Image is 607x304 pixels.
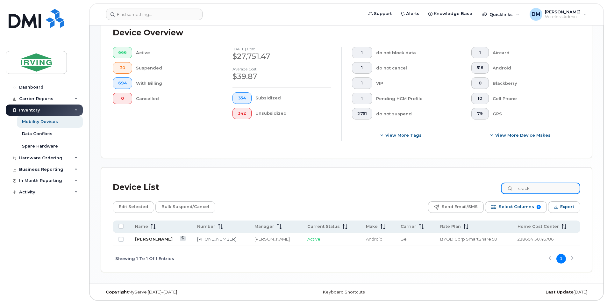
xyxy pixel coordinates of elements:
button: 30 [113,62,132,74]
input: Find something... [106,9,203,20]
div: Quicklinks [477,8,524,21]
div: Device List [113,179,159,196]
button: 10 [471,93,489,104]
span: Edit Selected [119,202,148,212]
span: Select Columns [499,202,534,212]
div: GPS [493,108,570,119]
a: [PERSON_NAME] [135,236,173,242]
span: Quicklinks [489,12,513,17]
button: 2751 [352,108,372,119]
span: 238604130.46786 [518,236,553,242]
div: Aircard [493,47,570,58]
span: 79 [477,111,483,116]
h4: [DATE] cost [232,47,331,51]
button: 1 [471,47,489,58]
div: Android [493,62,570,74]
div: Blackberry [493,77,570,89]
a: Knowledge Base [424,7,477,20]
span: Android [366,236,382,242]
div: Cancelled [136,93,212,104]
span: Rate Plan [440,224,461,229]
span: Number [197,224,215,229]
button: Page 1 [556,254,566,264]
span: Carrier [401,224,416,229]
div: do not block data [376,47,451,58]
a: View Last Bill [180,236,186,241]
span: 0 [477,81,483,86]
span: 9 [537,205,541,209]
div: David Muir [525,8,592,21]
span: Manager [254,224,274,229]
span: Support [374,11,392,17]
button: 342 [232,108,252,119]
button: 0 [113,93,132,104]
span: View more tags [385,132,422,138]
button: Edit Selected [113,201,154,213]
span: 1 [357,65,367,70]
span: 2751 [357,111,367,116]
span: Name [135,224,148,229]
span: 1 [477,50,483,55]
button: 1 [352,62,372,74]
span: 342 [238,111,246,116]
span: Send Email/SMS [442,202,478,212]
button: 354 [232,92,252,104]
span: Current Status [307,224,340,229]
span: Make [366,224,378,229]
button: Send Email/SMS [428,201,484,213]
span: DM [532,11,540,18]
button: 79 [471,108,489,119]
span: 1 [357,50,367,55]
span: Showing 1 To 1 Of 1 Entries [115,254,174,264]
span: Export [560,202,574,212]
button: 1 [352,77,372,89]
button: Select Columns 9 [485,201,547,213]
div: Cell Phone [493,93,570,104]
strong: Copyright [106,290,129,294]
div: do not suspend [376,108,451,119]
h4: Average cost [232,67,331,71]
div: Device Overview [113,25,183,41]
a: [PHONE_NUMBER] [197,236,236,242]
div: $27,751.47 [232,51,331,62]
div: Subsidized [255,92,332,104]
button: 694 [113,77,132,89]
span: 0 [118,96,127,101]
a: Support [364,7,396,20]
span: BYOD Corp SmartShare 50 [440,236,497,242]
span: Bell [401,236,409,242]
span: Wireless Admin [545,14,581,19]
span: 1 [357,96,367,101]
span: 666 [118,50,127,55]
button: 518 [471,62,489,74]
div: $39.87 [232,71,331,82]
div: Suspended [136,62,212,74]
button: Export [548,201,580,213]
span: Bulk Suspend/Cancel [161,202,209,212]
span: Knowledge Base [434,11,472,17]
span: Home Cost Center [518,224,559,229]
div: do not cancel [376,62,451,74]
span: 694 [118,81,127,86]
button: View More Device Makes [471,130,570,141]
span: 10 [477,96,483,101]
button: 0 [471,77,489,89]
a: Alerts [396,7,424,20]
span: 354 [238,96,246,101]
span: View More Device Makes [495,132,551,138]
div: Unsubsidized [255,108,332,119]
span: Alerts [406,11,419,17]
button: 1 [352,93,372,104]
span: 30 [118,65,127,70]
div: Pending HCM Profile [376,93,451,104]
a: Keyboard Shortcuts [323,290,365,294]
button: Bulk Suspend/Cancel [155,201,215,213]
div: [PERSON_NAME] [254,236,296,242]
button: 1 [352,47,372,58]
div: MyServe [DATE]–[DATE] [101,290,265,295]
button: View more tags [352,130,451,141]
div: Active [136,47,212,58]
div: [DATE] [428,290,592,295]
strong: Last Update [546,290,574,294]
span: 518 [477,65,483,70]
